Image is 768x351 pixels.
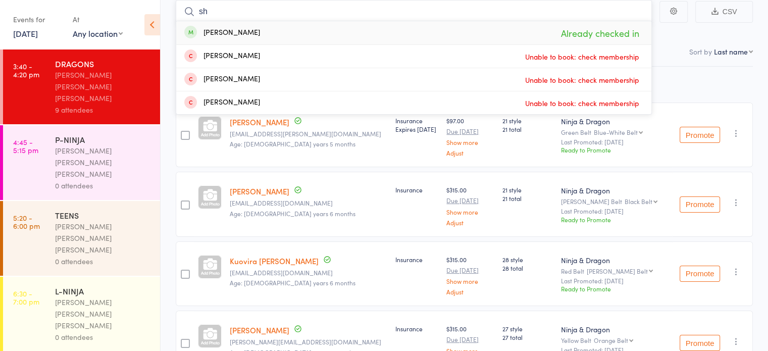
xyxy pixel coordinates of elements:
div: Ninja & Dragon [561,255,669,265]
time: 6:30 - 7:00 pm [13,289,39,306]
div: [PERSON_NAME] [184,27,260,39]
div: [PERSON_NAME] [PERSON_NAME] [PERSON_NAME] [55,221,151,256]
div: Red Belt [561,268,669,274]
a: Show more [446,139,494,145]
small: Last Promoted: [DATE] [561,138,669,145]
span: 28 total [502,264,553,272]
div: Ready to Promote [561,145,669,154]
span: Unable to book: check membership [523,72,642,87]
div: Last name [714,46,748,57]
div: Events for [13,11,63,28]
span: Age: [DEMOGRAPHIC_DATA] years 5 months [230,139,355,148]
small: Due [DATE] [446,128,494,135]
div: [PERSON_NAME] Belt [561,198,669,205]
div: 9 attendees [55,104,151,116]
span: Unable to book: check membership [523,49,642,64]
span: Age: [DEMOGRAPHIC_DATA] years 6 months [230,209,355,218]
div: Orange Belt [594,337,628,343]
a: [PERSON_NAME] [230,186,289,196]
span: 21 style [502,116,553,125]
small: Due [DATE] [446,197,494,204]
a: Adjust [446,288,494,295]
a: [PERSON_NAME] [230,117,289,127]
div: Any location [73,28,123,39]
div: 0 attendees [55,331,151,343]
div: Ready to Promote [561,284,669,293]
a: [DATE] [13,28,38,39]
a: Adjust [446,219,494,226]
label: Sort by [689,46,712,57]
span: Already checked in [558,24,642,42]
small: michelle.ding2011@hotmail.com [230,338,387,345]
div: [PERSON_NAME] [184,74,260,85]
small: mailkiran21@gmail.com [230,269,387,276]
div: [PERSON_NAME] [PERSON_NAME] [PERSON_NAME] [55,69,151,104]
button: CSV [695,1,753,23]
a: 3:40 -4:20 pmDRAGONS[PERSON_NAME] [PERSON_NAME] [PERSON_NAME]9 attendees [3,49,160,124]
small: Due [DATE] [446,267,494,274]
a: [PERSON_NAME] [230,325,289,335]
a: Show more [446,209,494,215]
div: Ninja & Dragon [561,324,669,334]
div: Ninja & Dragon [561,116,669,126]
div: Green Belt [561,129,669,135]
a: Adjust [446,149,494,156]
small: creative.ken@hotmail.com [230,130,387,137]
span: Age: [DEMOGRAPHIC_DATA] years 6 months [230,278,355,287]
div: $315.00 [446,185,494,225]
small: Last Promoted: [DATE] [561,208,669,215]
small: Last Promoted: [DATE] [561,277,669,284]
a: Show more [446,278,494,284]
div: DRAGONS [55,58,151,69]
small: Due [DATE] [446,336,494,343]
button: Promote [680,127,720,143]
div: Yellow Belt [561,337,669,343]
small: joshi.akshay.m@gmail.com [230,199,387,207]
div: [PERSON_NAME] Belt [587,268,648,274]
div: [PERSON_NAME] [184,97,260,109]
div: 0 attendees [55,256,151,267]
div: P-NINJA [55,134,151,145]
div: Ninja & Dragon [561,185,669,195]
div: [PERSON_NAME] [PERSON_NAME] [PERSON_NAME] [55,296,151,331]
div: TEENS [55,210,151,221]
button: Promote [680,196,720,213]
div: Insurance [395,116,439,133]
div: Expires [DATE] [395,125,439,133]
time: 3:40 - 4:20 pm [13,62,39,78]
time: 5:20 - 6:00 pm [13,214,40,230]
button: Promote [680,266,720,282]
time: 4:45 - 5:15 pm [13,138,38,154]
div: $97.00 [446,116,494,156]
div: Black Belt [625,198,652,205]
a: Kuovira [PERSON_NAME] [230,256,319,266]
a: 5:20 -6:00 pmTEENS[PERSON_NAME] [PERSON_NAME] [PERSON_NAME]0 attendees [3,201,160,276]
a: 4:45 -5:15 pmP-NINJA[PERSON_NAME] [PERSON_NAME] [PERSON_NAME]0 attendees [3,125,160,200]
span: 21 total [502,194,553,203]
span: 21 total [502,125,553,133]
div: Insurance [395,255,439,264]
div: At [73,11,123,28]
div: Insurance [395,185,439,194]
div: [PERSON_NAME] [PERSON_NAME] [PERSON_NAME] [55,145,151,180]
span: Unable to book: check membership [523,95,642,111]
span: 27 style [502,324,553,333]
span: 21 style [502,185,553,194]
button: Promote [680,335,720,351]
span: 27 total [502,333,553,341]
div: Insurance [395,324,439,333]
span: 28 style [502,255,553,264]
div: 0 attendees [55,180,151,191]
div: [PERSON_NAME] [184,51,260,62]
div: Blue-White Belt [594,129,638,135]
div: $315.00 [446,255,494,295]
div: L-NINJA [55,285,151,296]
div: Ready to Promote [561,215,669,224]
